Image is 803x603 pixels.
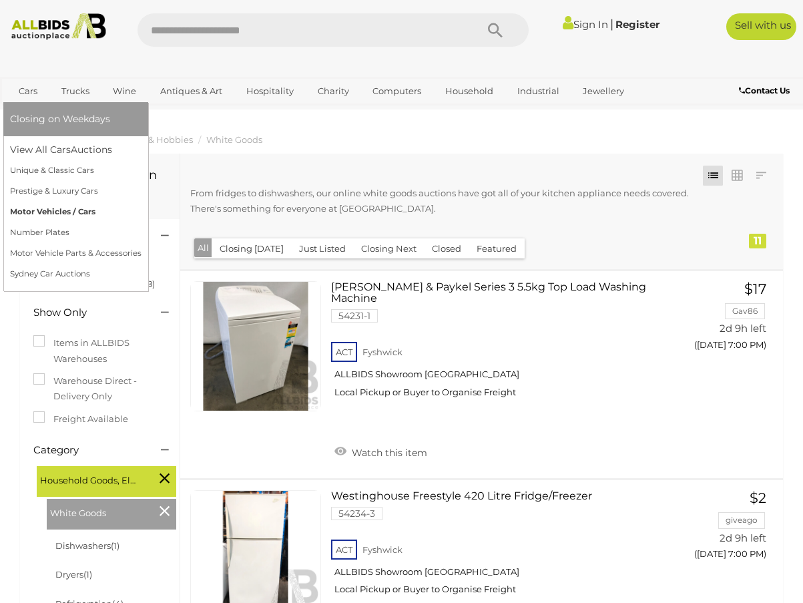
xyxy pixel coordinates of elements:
a: White Goods [206,134,262,145]
button: Just Listed [291,238,354,259]
span: Watch this item [348,447,427,459]
a: Cars [10,80,46,102]
label: Warehouse Direct - Delivery Only [33,373,166,405]
button: Closing Next [353,238,425,259]
a: Antiques & Art [152,80,231,102]
span: (1) [83,569,92,580]
a: Wine [104,80,145,102]
a: Hospitality [238,80,302,102]
a: $2 giveago 2d 9h left ([DATE] 7:00 PM) [693,490,770,567]
a: Register [615,18,659,31]
button: Closed [424,238,469,259]
button: Search [462,13,529,47]
a: Computers [364,80,430,102]
h4: Category [33,445,141,456]
p: From fridges to dishwashers, our online white goods auctions have got all of your kitchen applian... [190,186,714,217]
span: White Goods [50,502,150,521]
span: $17 [744,280,766,297]
a: Household [437,80,502,102]
div: 11 [749,234,766,248]
a: [GEOGRAPHIC_DATA] [110,102,222,124]
span: $2 [750,489,766,506]
a: Charity [309,80,358,102]
a: Dryers(1) [55,569,92,580]
label: Items in ALLBIDS Warehouses [33,335,166,367]
a: [PERSON_NAME] & Paykel Series 3 5.5kg Top Load Washing Machine 54231-1 ACT Fyshwick ALLBIDS Showr... [341,281,673,408]
span: (1) [111,540,119,551]
button: All [194,238,212,258]
b: Contact Us [739,85,790,95]
a: Dishwashers(1) [55,540,119,551]
button: Featured [469,238,525,259]
span: Household Goods, Electricals & Hobbies [40,469,140,488]
a: Industrial [509,80,568,102]
span: | [610,17,613,31]
a: $17 Gav86 2d 9h left ([DATE] 7:00 PM) [693,281,770,358]
a: Sell with us [726,13,796,40]
a: Jewellery [574,80,633,102]
a: Watch this item [331,441,431,461]
a: Contact Us [739,83,793,98]
a: Trucks [53,80,98,102]
h4: Show Only [33,307,141,319]
button: Closing [DATE] [212,238,292,259]
label: Freight Available [33,411,128,427]
a: Sign In [563,18,608,31]
img: Allbids.com.au [6,13,111,40]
